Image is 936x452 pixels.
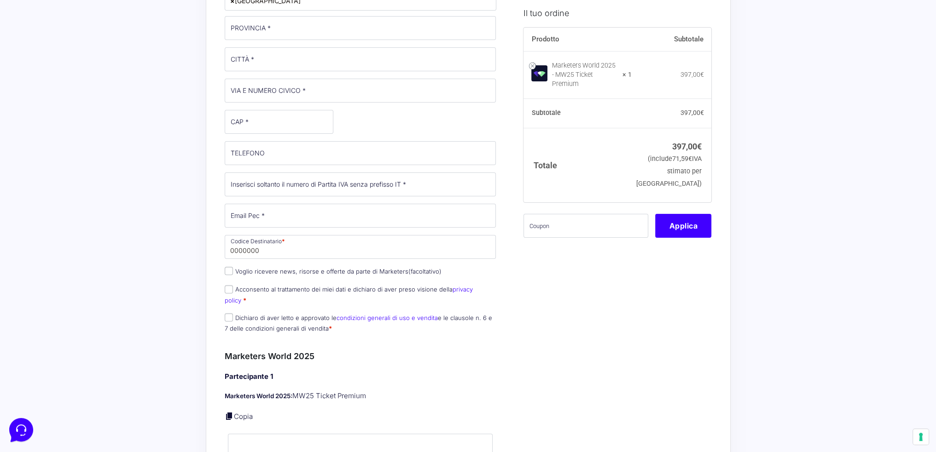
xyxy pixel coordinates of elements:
input: TELEFONO [225,141,496,165]
a: privacy policy [225,286,473,303]
a: condizioni generali di uso e vendita [337,314,438,321]
strong: Marketers World 2025: [225,392,292,400]
span: € [700,109,703,117]
strong: × 1 [622,70,632,80]
div: Marketers World 2025 - MW25 Ticket Premium [552,61,616,89]
span: € [688,155,692,163]
p: Messaggi [80,308,105,316]
img: dark [15,51,33,70]
button: Inizia una conversazione [15,77,169,96]
bdi: 397,00 [680,71,703,78]
input: VIA E NUMERO CIVICO * [225,79,496,103]
bdi: 397,00 [680,109,703,117]
button: Home [7,295,64,316]
input: Codice Destinatario * [225,235,496,259]
input: CITTÀ * [225,47,496,71]
input: Dichiaro di aver letto e approvato lecondizioni generali di uso e venditae le clausole n. 6 e 7 d... [225,313,233,321]
button: Messaggi [64,295,121,316]
bdi: 397,00 [672,142,702,151]
span: 71,59 [672,155,692,163]
a: Copia [234,412,253,421]
p: Home [28,308,43,316]
h3: Marketers World 2025 [225,350,496,362]
input: Coupon [523,214,648,238]
img: Marketers World 2025 - MW25 Ticket Premium [531,66,547,82]
button: Le tue preferenze relative al consenso per le tecnologie di tracciamento [913,429,929,445]
input: Voglio ricevere news, risorse e offerte da parte di Marketers(facoltativo) [225,267,233,275]
span: (facoltativo) [408,268,442,275]
p: Aiuto [142,308,155,316]
label: Voglio ricevere news, risorse e offerte da parte di Marketers [225,268,442,275]
span: Le tue conversazioni [15,37,78,44]
input: Acconsento al trattamento dei miei dati e dichiaro di aver preso visione dellaprivacy policy [225,285,233,293]
input: Cerca un articolo... [21,134,151,143]
th: Subtotale [523,99,632,128]
img: dark [29,51,48,70]
input: PROVINCIA * [225,16,496,40]
button: Applica [655,214,711,238]
a: Apri Centro Assistenza [98,114,169,121]
th: Prodotto [523,28,632,51]
h2: Ciao da Marketers 👋 [7,7,155,22]
span: € [697,142,702,151]
button: Aiuto [120,295,177,316]
input: Email Pec * [225,204,496,228]
label: Dichiaro di aver letto e approvato le e le clausole n. 6 e 7 delle condizioni generali di vendita [225,314,492,332]
span: Trova una risposta [15,114,72,121]
label: Acconsento al trattamento dei miei dati e dichiaro di aver preso visione della [225,286,473,303]
span: € [700,71,703,78]
img: dark [44,51,63,70]
small: (include IVA stimato per [GEOGRAPHIC_DATA]) [636,155,702,188]
span: Inizia una conversazione [60,83,136,90]
iframe: Customerly Messenger Launcher [7,416,35,444]
th: Totale [523,128,632,202]
p: MW25 Ticket Premium [225,391,496,401]
input: Inserisci soltanto il numero di Partita IVA senza prefisso IT * [225,172,496,196]
h3: Il tuo ordine [523,7,711,19]
h4: Partecipante 1 [225,372,496,382]
th: Subtotale [632,28,712,51]
input: CAP * [225,110,333,134]
a: Copia i dettagli dell'acquirente [225,412,234,421]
